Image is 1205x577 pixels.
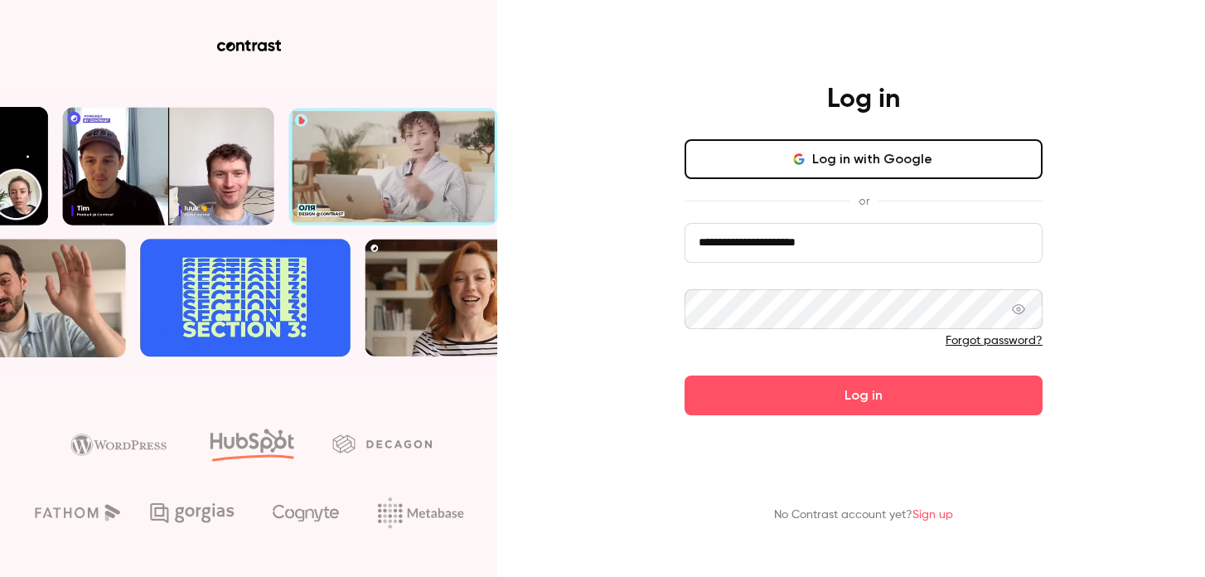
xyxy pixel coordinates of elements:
h4: Log in [827,83,900,116]
p: No Contrast account yet? [774,507,953,524]
a: Sign up [912,509,953,521]
a: Forgot password? [946,335,1043,347]
span: or [850,192,878,210]
img: decagon [332,434,432,453]
button: Log in [685,376,1043,415]
button: Log in with Google [685,139,1043,179]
